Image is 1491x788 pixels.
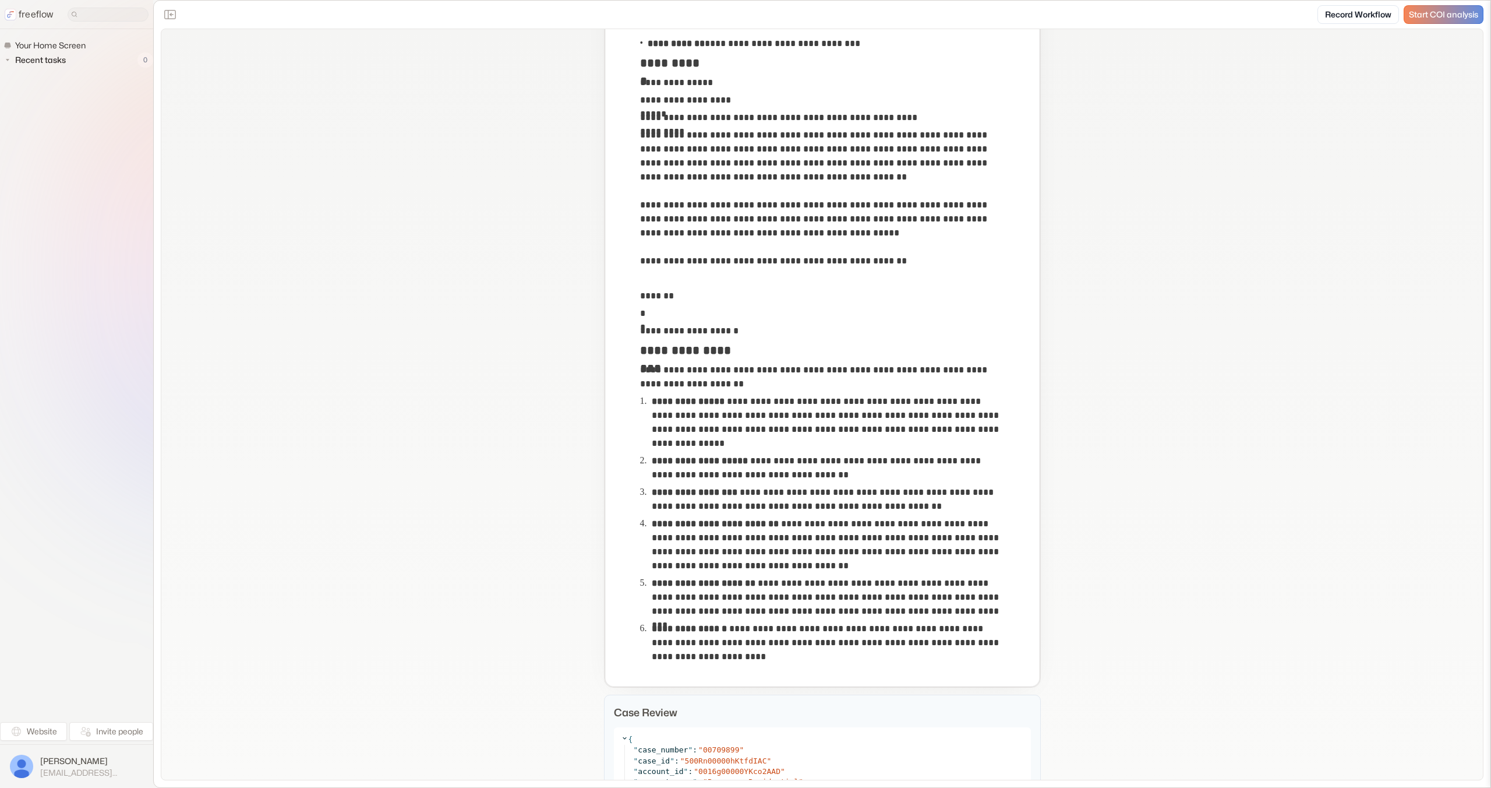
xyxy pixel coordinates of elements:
span: { [628,734,633,745]
img: profile [10,755,33,778]
span: " [634,757,638,765]
span: account_name [638,778,692,786]
span: 00709899 [703,745,740,754]
span: " [703,778,708,786]
span: " [767,757,772,765]
span: Your Home Screen [13,40,89,51]
a: Start COI analysis [1404,5,1483,24]
a: freeflow [5,8,54,22]
span: " [692,778,697,786]
span: : [692,745,697,754]
span: [EMAIL_ADDRESS][DOMAIN_NAME] [40,768,143,778]
span: case_id [638,757,670,765]
span: 0016g00000YKco2AAD [698,767,780,776]
p: freeflow [19,8,54,22]
span: case_number [638,745,688,754]
span: Recent tasks [13,54,69,66]
span: " [670,757,674,765]
span: " [634,745,638,754]
button: [PERSON_NAME][EMAIL_ADDRESS][DOMAIN_NAME] [7,752,146,781]
span: [PERSON_NAME] [40,755,143,767]
span: account_id [638,767,683,776]
span: " [694,767,698,776]
span: " [698,745,703,754]
span: Start COI analysis [1409,10,1478,20]
button: Invite people [69,722,153,741]
a: Your Home Screen [3,38,90,52]
span: " [634,767,638,776]
a: Record Workflow [1317,5,1399,24]
span: 0 [137,52,153,68]
span: Progress Residential [708,778,799,786]
span: : [674,757,679,765]
span: " [634,778,638,786]
span: " [680,757,685,765]
span: " [740,745,744,754]
span: " [799,778,803,786]
span: 500Rn00000hKtfdIAC [685,757,767,765]
span: " [688,745,692,754]
button: Close the sidebar [161,5,179,24]
span: : [688,767,692,776]
button: Recent tasks [3,53,70,67]
p: Case Review [614,705,1031,720]
span: " [684,767,688,776]
span: " [780,767,785,776]
span: : [697,778,702,786]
